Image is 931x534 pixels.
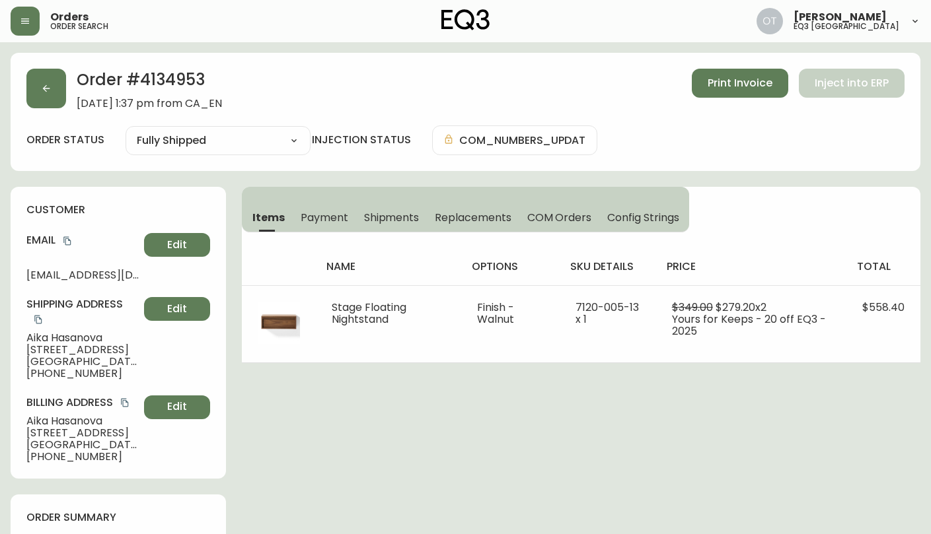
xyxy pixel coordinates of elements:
h4: total [857,259,910,274]
span: Edit [167,302,187,316]
h5: order search [50,22,108,30]
button: copy [61,234,74,248]
span: Yours for Keeps - 20 off EQ3 - 2025 [672,312,826,339]
label: order status [26,133,104,147]
span: [GEOGRAPHIC_DATA] , ON , K1W 0P8 , CA [26,439,139,451]
h4: price [667,259,836,274]
span: [DATE] 1:37 pm from CA_EN [77,98,222,110]
span: Aika Hasanova [26,415,139,427]
h4: name [326,259,451,274]
img: 5d4d18d254ded55077432b49c4cb2919 [757,8,783,34]
span: Replacements [435,211,511,224]
h4: Billing Address [26,395,139,410]
span: Edit [167,399,187,414]
span: Print Invoice [708,76,772,90]
span: Aika Hasanova [26,332,139,344]
li: Finish - Walnut [477,302,543,325]
span: [PERSON_NAME] [794,12,887,22]
h4: injection status [312,133,411,147]
span: [STREET_ADDRESS] [26,344,139,356]
span: Stage Floating Nightstand [332,300,406,327]
span: [PHONE_NUMBER] [26,451,139,463]
span: Shipments [364,211,420,224]
h4: options [472,259,548,274]
span: COM Orders [527,211,592,224]
h4: Shipping Address [26,297,139,327]
h4: Email [26,233,139,248]
span: $279.20 x 2 [716,300,766,315]
span: Items [252,211,285,224]
span: $558.40 [862,300,905,315]
h4: order summary [26,510,210,525]
span: Edit [167,238,187,252]
span: [EMAIL_ADDRESS][DOMAIN_NAME] [26,269,139,281]
button: Edit [144,395,210,419]
span: Orders [50,12,89,22]
span: Config Strings [607,211,679,224]
span: Payment [301,211,348,224]
h4: sku details [570,259,646,274]
h5: eq3 [GEOGRAPHIC_DATA] [794,22,899,30]
h4: customer [26,203,210,217]
h2: Order # 4134953 [77,69,222,98]
span: [STREET_ADDRESS] [26,427,139,439]
button: Edit [144,233,210,257]
span: $349.00 [672,300,713,315]
button: copy [32,313,45,326]
span: 7120-005-13 x 1 [576,300,639,327]
img: 157a6ad3-5f3c-42f7-b5b0-d3feb8abed52Optional[7120-005-130-WLT-Front-LP.jpg.jpg].jpg [258,302,300,344]
button: copy [118,396,131,409]
span: [PHONE_NUMBER] [26,368,139,380]
img: logo [441,9,490,30]
button: Edit [144,297,210,321]
button: Print Invoice [692,69,788,98]
span: [GEOGRAPHIC_DATA] , ON , K1W 0P8 , CA [26,356,139,368]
